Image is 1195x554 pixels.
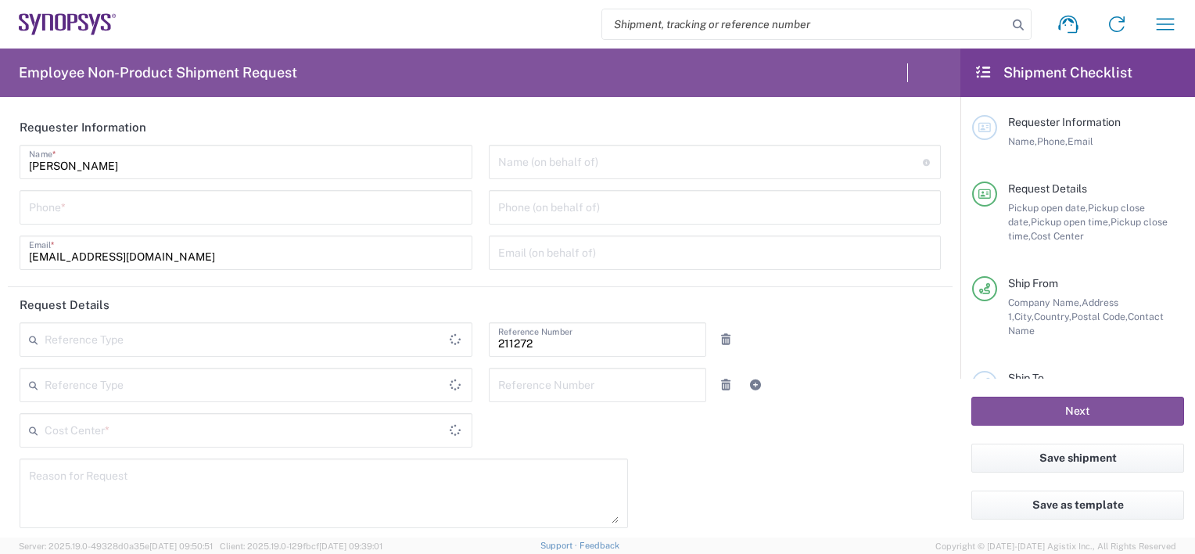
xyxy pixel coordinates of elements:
[1031,230,1084,242] span: Cost Center
[580,541,619,550] a: Feedback
[1014,311,1034,322] span: City,
[220,541,382,551] span: Client: 2025.19.0-129fbcf
[935,539,1176,553] span: Copyright © [DATE]-[DATE] Agistix Inc., All Rights Reserved
[715,329,737,351] a: Remove Reference
[971,397,1184,426] button: Next
[1034,311,1071,322] span: Country,
[19,63,297,82] h2: Employee Non-Product Shipment Request
[745,374,766,396] a: Add Reference
[1008,372,1044,384] span: Ship To
[540,541,580,550] a: Support
[149,541,213,551] span: [DATE] 09:50:51
[1037,135,1068,147] span: Phone,
[1008,202,1088,214] span: Pickup open date,
[319,541,382,551] span: [DATE] 09:39:01
[1008,182,1087,195] span: Request Details
[974,63,1132,82] h2: Shipment Checklist
[1008,116,1121,128] span: Requester Information
[715,374,737,396] a: Remove Reference
[20,297,109,313] h2: Request Details
[1071,311,1128,322] span: Postal Code,
[1068,135,1093,147] span: Email
[1008,277,1058,290] span: Ship From
[19,541,213,551] span: Server: 2025.19.0-49328d0a35e
[1008,297,1082,308] span: Company Name,
[602,9,1007,39] input: Shipment, tracking or reference number
[971,444,1184,473] button: Save shipment
[20,120,146,135] h2: Requester Information
[971,491,1184,520] button: Save as template
[1008,135,1037,147] span: Name,
[1031,216,1111,228] span: Pickup open time,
